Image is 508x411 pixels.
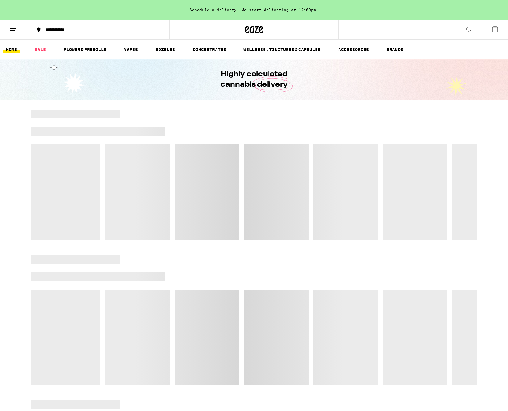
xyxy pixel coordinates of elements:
a: VAPES [121,46,141,53]
a: FLOWER & PREROLLS [60,46,110,53]
a: ACCESSORIES [335,46,372,53]
h1: Highly calculated cannabis delivery [203,69,305,90]
a: CONCENTRATES [190,46,229,53]
a: HOME [3,46,20,53]
a: EDIBLES [152,46,178,53]
a: SALE [32,46,49,53]
a: BRANDS [383,46,406,53]
a: WELLNESS, TINCTURES & CAPSULES [240,46,324,53]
